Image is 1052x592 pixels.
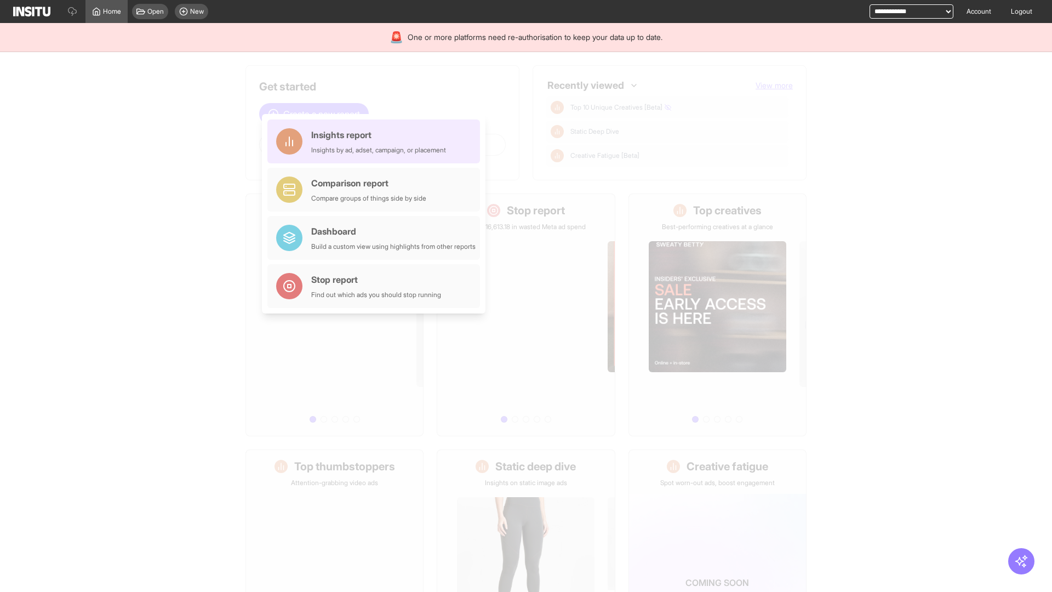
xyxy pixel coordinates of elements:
[311,146,446,155] div: Insights by ad, adset, campaign, or placement
[311,128,446,141] div: Insights report
[311,194,426,203] div: Compare groups of things side by side
[311,291,441,299] div: Find out which ads you should stop running
[311,177,426,190] div: Comparison report
[311,225,476,238] div: Dashboard
[311,273,441,286] div: Stop report
[147,7,164,16] span: Open
[311,242,476,251] div: Build a custom view using highlights from other reports
[390,30,403,45] div: 🚨
[408,32,662,43] span: One or more platforms need re-authorisation to keep your data up to date.
[13,7,50,16] img: Logo
[190,7,204,16] span: New
[103,7,121,16] span: Home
